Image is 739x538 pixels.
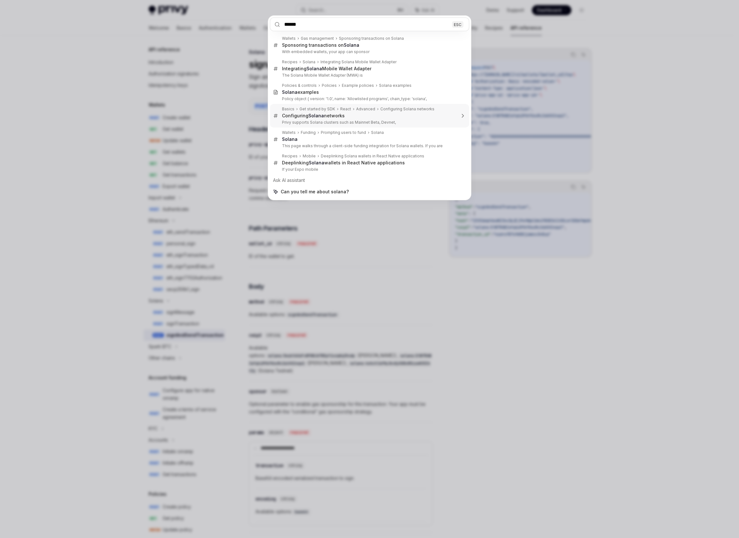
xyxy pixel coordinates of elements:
div: Recipes [282,154,298,159]
div: Solana examples [379,83,412,88]
b: Solana [344,42,359,48]
div: Integrating Solana Mobile Wallet Adapter [320,59,397,65]
div: Configuring networks [282,113,345,119]
p: Privy supports Solana clusters such as Mainnet Beta, Devnet, [282,120,456,125]
div: Get started by SDK [299,107,335,112]
b: Solana [306,66,322,71]
b: Solana [282,89,298,95]
b: Solana [282,136,298,142]
p: With embedded wallets, your app can sponsor [282,49,456,54]
div: Policies [322,83,337,88]
div: Wallets [282,36,296,41]
div: Funding [301,130,316,135]
p: The Solana Mobile Wallet Adapter (MWA) is [282,73,456,78]
div: Sponsoring transactions on Solana [339,36,404,41]
div: Ask AI assistant [270,175,469,186]
div: Recipes [282,59,298,65]
div: Sponsoring transactions on [282,42,359,48]
div: Policies & controls [282,83,317,88]
div: Advanced [356,107,375,112]
div: Configuring Solana networks [380,107,434,112]
p: Policy object { version: '1.0', name: 'Allowlisted programs', chain_type: 'solana', [282,96,456,101]
b: Solana [309,160,324,165]
div: React [340,107,351,112]
div: Deeplinking Solana wallets in React Native applications [321,154,424,159]
b: Solana [308,113,324,118]
div: Integrating Mobile Wallet Adapter [282,66,371,72]
p: This page walks through a client-side funding integration for Solana wallets. If you are [282,143,456,148]
div: Wallets [282,130,296,135]
div: Mobile [303,154,316,159]
div: Deeplinking wallets in React Native applications [282,160,405,166]
div: Basics [282,107,294,112]
div: Solana [303,59,315,65]
div: Solana [371,130,384,135]
div: examples [282,89,319,95]
div: Prompting users to fund [321,130,366,135]
p: If your Expo mobile [282,167,456,172]
span: Can you tell me about solana? [281,189,349,195]
div: ESC [452,21,463,28]
div: Example policies [342,83,374,88]
div: Gas management [301,36,334,41]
